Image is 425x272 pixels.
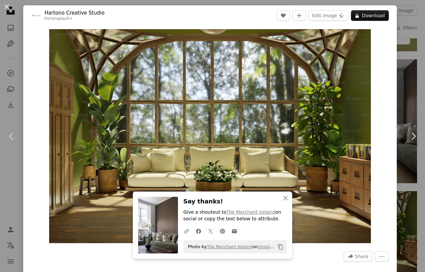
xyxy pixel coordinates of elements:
[216,224,228,238] a: Share on Pinterest
[228,224,240,238] a: Share over email
[49,29,371,243] img: A sunroom offers serene views of the lush outdoors.
[49,29,371,243] button: Zoom in on this image
[258,244,277,249] a: Unsplash
[402,104,425,168] a: Next
[51,16,73,21] a: Unsplash+
[375,251,389,262] button: More Actions
[31,10,42,21] img: Go to Hartono Creative Studio's profile
[277,10,290,21] button: Like
[44,16,105,22] div: For
[183,209,287,222] p: Give a shoutout to on social or copy the text below to attribute.
[183,197,287,206] h3: Say thanks!
[44,10,105,16] a: Hartono Creative Studio
[293,10,306,21] button: Add to Collection
[185,242,275,252] span: Photo by on
[207,244,252,249] a: Tile Merchant Ireland
[205,224,216,238] a: Share on Twitter
[226,209,276,215] a: Tile Merchant Ireland
[275,241,286,252] button: Copy to clipboard
[355,251,368,261] span: Share
[193,224,205,238] a: Share on Facebook
[351,10,389,21] button: Download
[308,10,348,21] button: Edit image
[344,251,372,262] button: Share this image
